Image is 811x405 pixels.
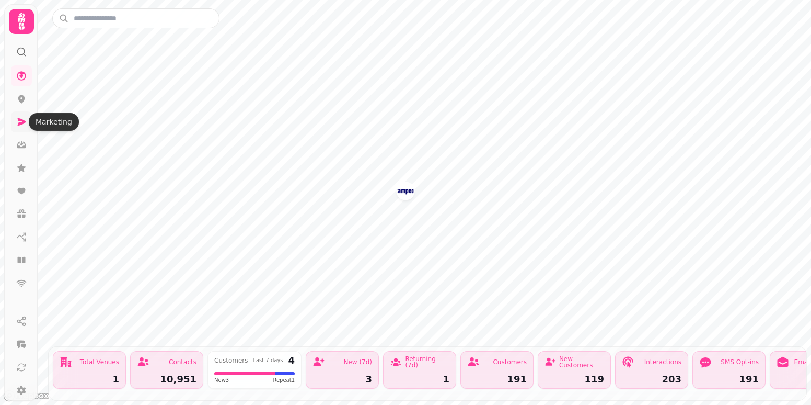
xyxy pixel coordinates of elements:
[544,375,604,384] div: 119
[80,359,119,365] div: Total Venues
[699,375,759,384] div: 191
[493,359,527,365] div: Customers
[390,375,449,384] div: 1
[559,356,604,368] div: New Customers
[253,358,283,363] div: Last 7 days
[29,113,79,131] div: Marketing
[288,356,295,365] div: 4
[60,375,119,384] div: 1
[273,376,295,384] span: Repeat 1
[214,357,248,364] div: Customers
[397,183,414,199] button: Marine Hotel, Ballycastle
[343,359,372,365] div: New (7d)
[214,376,229,384] span: New 3
[467,375,527,384] div: 191
[137,375,196,384] div: 10,951
[622,375,681,384] div: 203
[405,356,449,368] div: Returning (7d)
[721,359,759,365] div: SMS Opt-ins
[644,359,681,365] div: Interactions
[397,183,414,203] div: Map marker
[3,390,49,402] a: Mapbox logo
[312,375,372,384] div: 3
[169,359,196,365] div: Contacts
